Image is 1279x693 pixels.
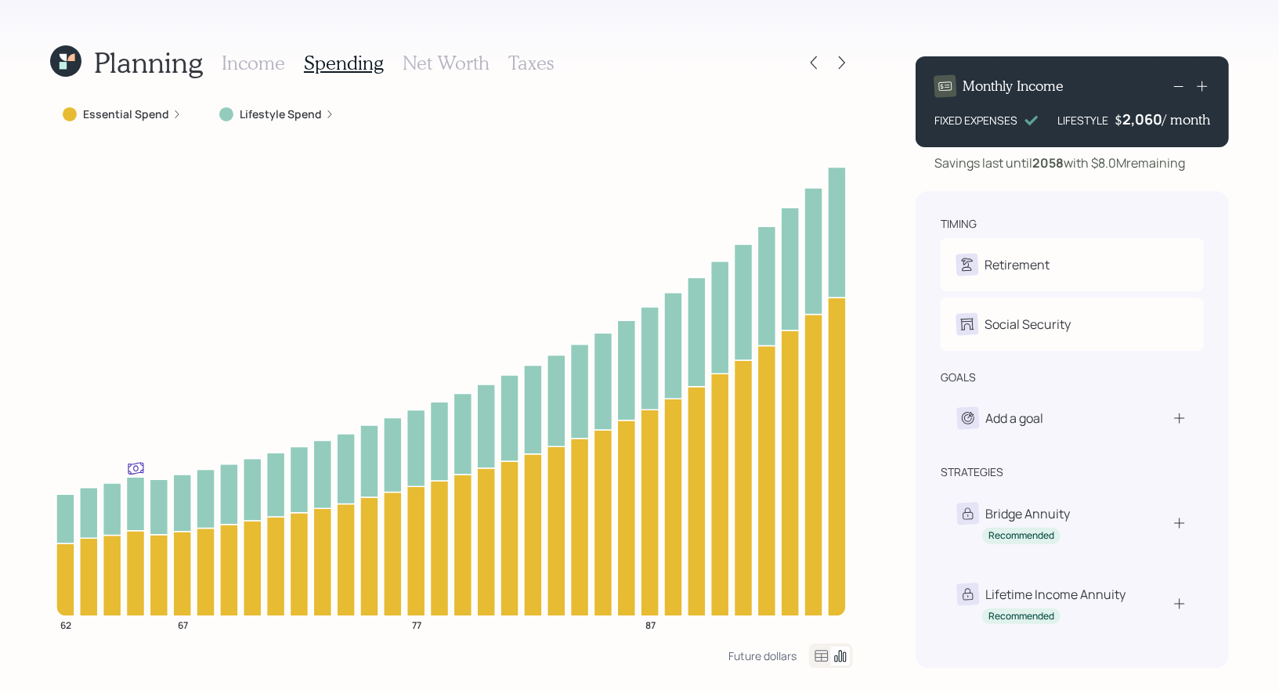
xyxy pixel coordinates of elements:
h4: Monthly Income [963,78,1064,95]
tspan: 77 [412,619,421,632]
div: Lifetime Income Annuity [985,585,1125,604]
div: Savings last until with $8.0M remaining [934,153,1185,172]
div: Future dollars [728,648,797,663]
div: Retirement [985,255,1050,274]
tspan: 87 [645,619,656,632]
div: Add a goal [985,409,1043,428]
label: Essential Spend [83,106,169,122]
h3: Net Worth [403,52,490,74]
h3: Income [222,52,285,74]
h3: Spending [304,52,384,74]
b: 2058 [1032,154,1064,171]
div: FIXED EXPENSES [934,112,1017,128]
div: strategies [941,464,1003,480]
tspan: 67 [178,619,188,632]
h1: Planning [94,45,203,79]
h3: Taxes [508,52,554,74]
div: Recommended [988,529,1054,543]
div: goals [941,370,976,385]
div: Bridge Annuity [985,504,1070,523]
div: Recommended [988,610,1054,623]
h4: $ [1115,111,1122,128]
label: Lifestyle Spend [240,106,322,122]
tspan: 62 [60,619,71,632]
div: 2,060 [1122,110,1162,128]
div: LIFESTYLE [1057,112,1108,128]
div: timing [941,216,977,232]
h4: / month [1162,111,1210,128]
div: Social Security [985,315,1071,334]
